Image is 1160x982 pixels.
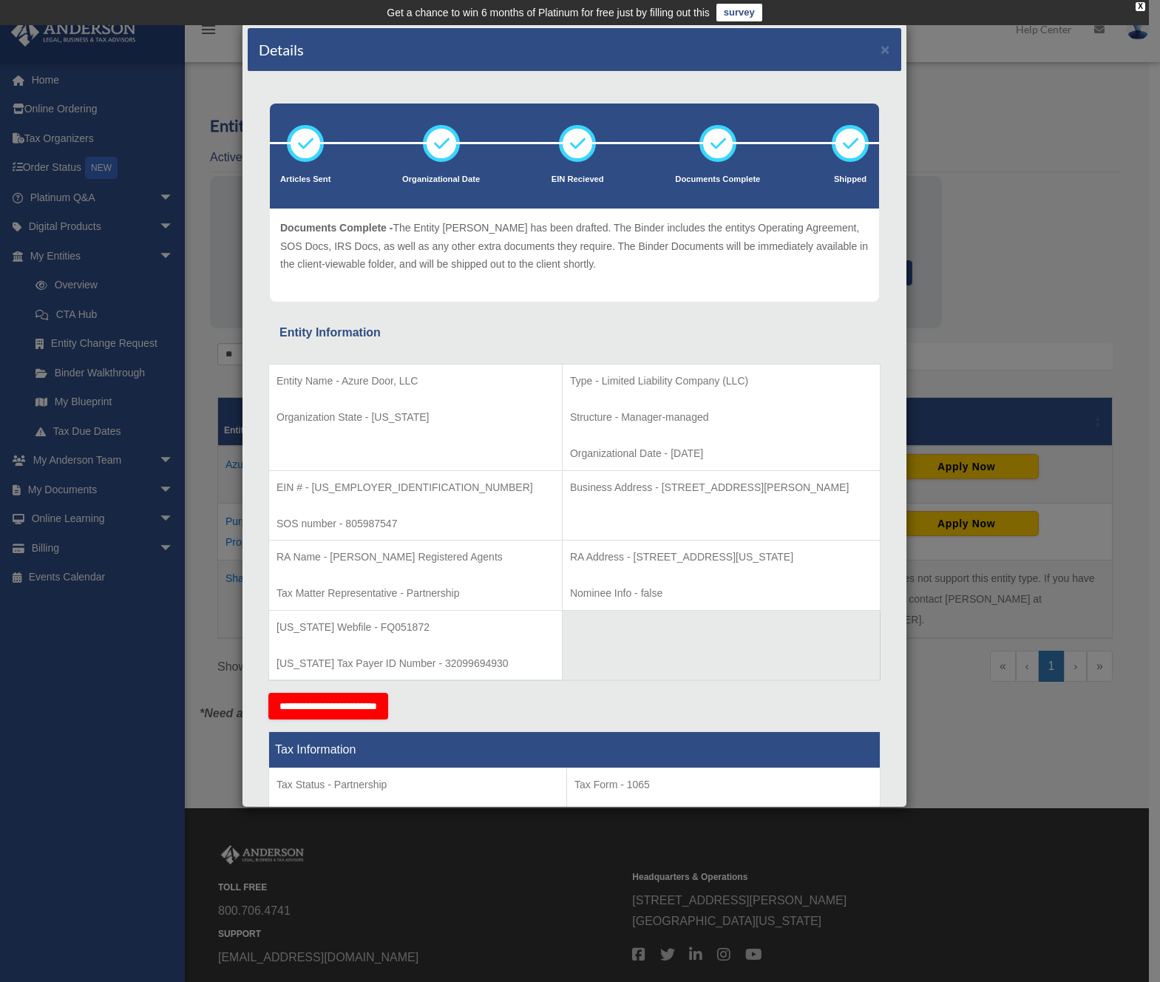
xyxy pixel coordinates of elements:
[277,584,554,603] p: Tax Matter Representative - Partnership
[570,584,872,603] p: Nominee Info - false
[881,41,890,57] button: ×
[277,654,554,673] p: [US_STATE] Tax Payer ID Number - 32099694930
[269,732,881,768] th: Tax Information
[277,408,554,427] p: Organization State - [US_STATE]
[570,372,872,390] p: Type - Limited Liability Company (LLC)
[716,4,762,21] a: survey
[277,372,554,390] p: Entity Name - Azure Door, LLC
[277,548,554,566] p: RA Name - [PERSON_NAME] Registered Agents
[269,768,567,878] td: Tax Period Type - Calendar Year
[280,219,869,274] p: The Entity [PERSON_NAME] has been drafted. The Binder includes the entitys Operating Agreement, S...
[1136,2,1145,11] div: close
[570,478,872,497] p: Business Address - [STREET_ADDRESS][PERSON_NAME]
[277,618,554,637] p: [US_STATE] Webfile - FQ051872
[280,222,393,234] span: Documents Complete -
[259,39,304,60] h4: Details
[570,548,872,566] p: RA Address - [STREET_ADDRESS][US_STATE]
[552,172,604,187] p: EIN Recieved
[277,776,559,794] p: Tax Status - Partnership
[675,172,760,187] p: Documents Complete
[280,172,330,187] p: Articles Sent
[387,4,710,21] div: Get a chance to win 6 months of Platinum for free just by filling out this
[277,515,554,533] p: SOS number - 805987547
[277,478,554,497] p: EIN # - [US_EMPLOYER_IDENTIFICATION_NUMBER]
[832,172,869,187] p: Shipped
[402,172,480,187] p: Organizational Date
[279,322,869,343] div: Entity Information
[570,444,872,463] p: Organizational Date - [DATE]
[574,776,872,794] p: Tax Form - 1065
[570,408,872,427] p: Structure - Manager-managed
